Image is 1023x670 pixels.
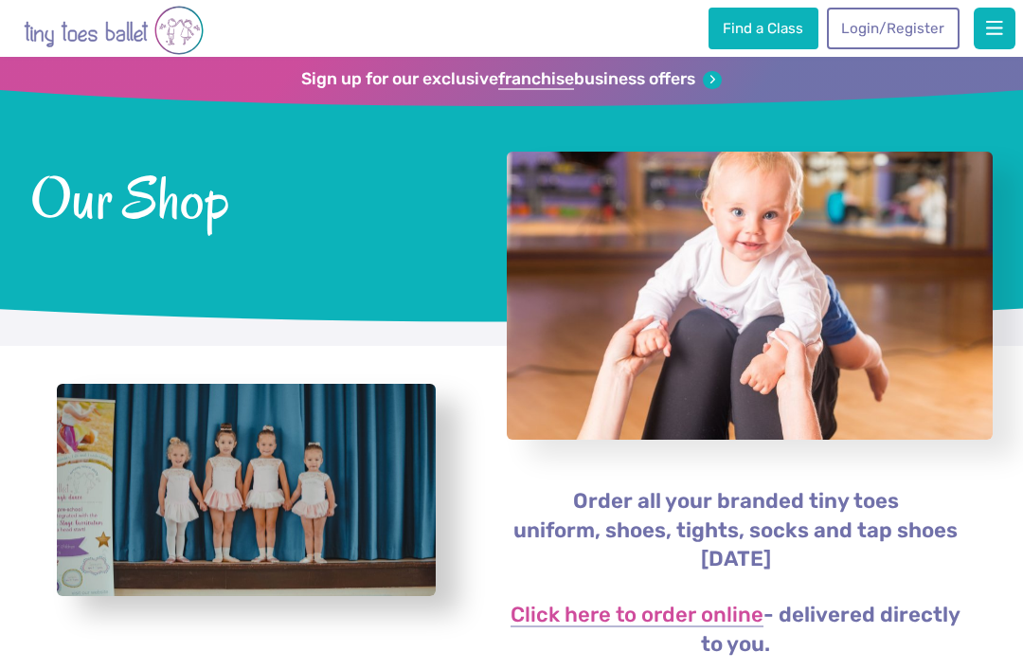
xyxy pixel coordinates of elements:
a: View full-size image [57,384,436,597]
a: Sign up for our exclusivefranchisebusiness offers [301,69,721,90]
a: Find a Class [709,8,818,49]
p: - delivered directly to you. [505,601,966,660]
span: Our Shop [30,160,463,230]
p: Order all your branded tiny toes uniform, shoes, tights, socks and tap shoes [DATE] [505,487,966,575]
img: tiny toes ballet [24,4,204,57]
strong: franchise [498,69,574,90]
a: Click here to order online [511,605,763,627]
a: Login/Register [827,8,960,49]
